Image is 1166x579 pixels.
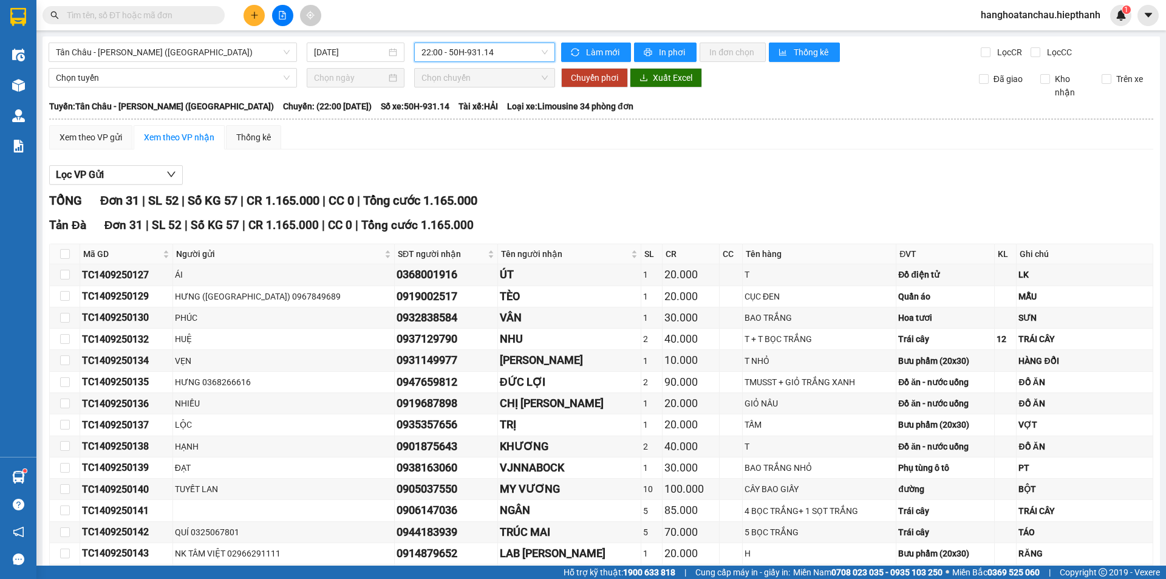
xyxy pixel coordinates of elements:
[278,11,287,19] span: file-add
[500,266,639,283] div: ÚT
[49,101,274,111] b: Tuyến: Tân Châu - [PERSON_NAME] ([GEOGRAPHIC_DATA])
[498,543,641,564] td: LAB LÊ KHẢI
[397,545,496,562] div: 0914879652
[1050,72,1093,99] span: Kho nhận
[397,438,496,455] div: 0901875643
[643,547,660,560] div: 1
[80,414,173,436] td: TC1409250137
[898,375,992,389] div: Đồ ăn - nước uống
[989,72,1028,86] span: Đã giao
[997,332,1015,346] div: 12
[564,566,675,579] span: Hỗ trợ kỹ thuật:
[82,353,171,368] div: TC1409250134
[397,374,496,391] div: 0947659812
[395,522,498,543] td: 0944183939
[498,479,641,500] td: MY VƯƠNG
[152,218,182,232] span: SL 52
[992,46,1024,59] span: Lọc CR
[82,310,171,325] div: TC1409250130
[328,218,352,232] span: CC 0
[500,352,639,369] div: [PERSON_NAME]
[1018,482,1150,496] div: BỘT
[664,438,717,455] div: 40.000
[586,46,621,59] span: Làm mới
[643,418,660,431] div: 1
[500,395,639,412] div: CHỊ [PERSON_NAME]
[664,395,717,412] div: 20.000
[664,331,717,348] div: 40.000
[1116,10,1127,21] img: icon-new-feature
[357,193,360,208] span: |
[995,244,1017,264] th: KL
[82,289,171,304] div: TC1409250129
[500,524,639,541] div: TRÚC MAI
[664,288,717,305] div: 20.000
[361,218,474,232] span: Tổng cước 1.165.000
[643,332,660,346] div: 2
[643,268,660,281] div: 1
[1018,354,1150,368] div: HÀNG ĐỔI
[306,11,315,19] span: aim
[166,170,176,179] span: down
[363,193,477,208] span: Tổng cước 1.165.000
[175,311,392,324] div: PHÚC
[397,288,496,305] div: 0919002517
[13,499,24,510] span: question-circle
[659,46,687,59] span: In phơi
[634,43,697,62] button: printerIn phơi
[56,69,290,87] span: Chọn tuyến
[397,459,496,476] div: 0938163060
[60,131,122,144] div: Xem theo VP gửi
[80,307,173,329] td: TC1409250130
[13,553,24,565] span: message
[745,397,894,410] div: GIỎ NÂU
[80,522,173,543] td: TC1409250142
[498,264,641,286] td: ÚT
[643,526,660,539] div: 5
[664,416,717,433] div: 20.000
[1111,72,1148,86] span: Trên xe
[421,43,548,61] span: 22:00 - 50H-931.14
[664,459,717,476] div: 30.000
[82,374,171,389] div: TC1409250135
[1049,566,1051,579] span: |
[641,244,663,264] th: SL
[501,247,629,261] span: Tên người nhận
[395,264,498,286] td: 0368001916
[630,68,702,87] button: downloadXuất Excel
[176,247,382,261] span: Người gửi
[643,440,660,453] div: 2
[329,193,354,208] span: CC 0
[779,48,789,58] span: bar-chart
[175,418,392,431] div: LỘC
[248,218,319,232] span: CR 1.165.000
[500,481,639,498] div: MY VƯƠNG
[80,329,173,350] td: TC1409250132
[56,43,290,61] span: Tân Châu - Hồ Chí Minh (Giường)
[507,100,633,113] span: Loại xe: Limousine 34 phòng đơn
[1122,5,1131,14] sup: 1
[664,502,717,519] div: 85.000
[12,471,25,484] img: warehouse-icon
[13,526,24,538] span: notification
[397,416,496,433] div: 0935357656
[643,290,660,303] div: 1
[395,479,498,500] td: 0905037550
[745,418,894,431] div: TẤM
[395,393,498,414] td: 0919687898
[191,218,239,232] span: Số KG 57
[283,100,372,113] span: Chuyến: (22:00 [DATE])
[322,193,326,208] span: |
[664,374,717,391] div: 90.000
[82,546,171,561] div: TC1409250143
[395,350,498,371] td: 0931149977
[946,570,949,575] span: ⚪️
[745,504,894,518] div: 4 BỌC TRẮNG+ 1 SỌT TRẮNG
[12,140,25,152] img: solution-icon
[1018,332,1150,346] div: TRÁI CÂY
[82,460,171,475] div: TC1409250139
[769,43,840,62] button: bar-chartThống kê
[1018,440,1150,453] div: ĐỒ ĂN
[898,482,992,496] div: đường
[397,352,496,369] div: 0931149977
